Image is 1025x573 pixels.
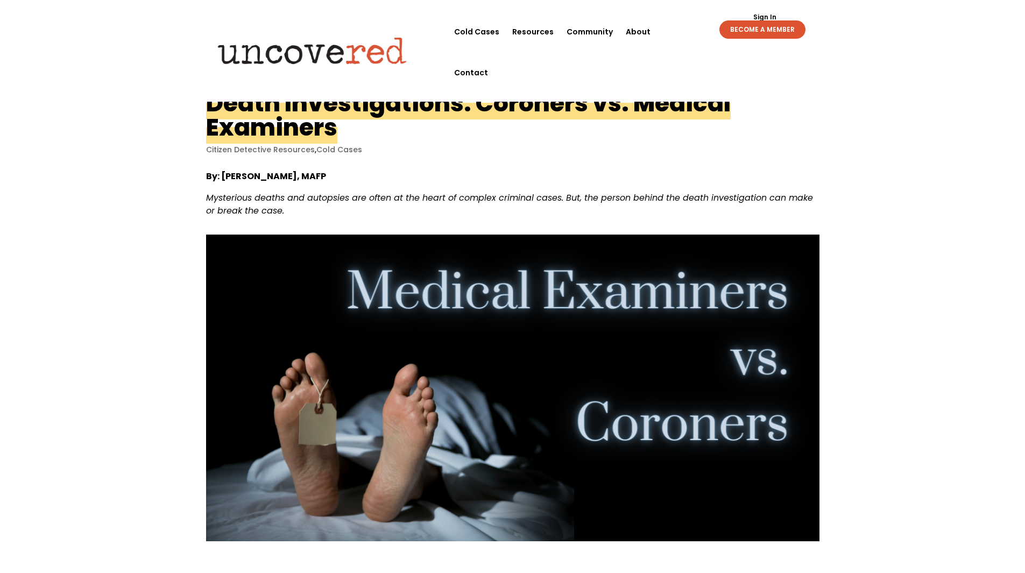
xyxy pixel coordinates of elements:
[206,170,326,182] strong: By: [PERSON_NAME], MAFP
[747,14,782,20] a: Sign In
[454,52,488,93] a: Contact
[206,192,813,217] span: Mysterious deaths and autopsies are often at the heart of complex criminal cases. But, the person...
[512,11,554,52] a: Resources
[719,20,805,39] a: BECOME A MEMBER
[206,87,731,144] h1: Death Investigations: Coroners vs. Medical Examiners
[567,11,613,52] a: Community
[454,11,499,52] a: Cold Cases
[626,11,651,52] a: About
[206,235,819,541] img: MedicalExaminersvsCoronersFINAL
[206,145,819,155] p: ,
[206,144,315,155] a: Citizen Detective Resources
[316,144,362,155] a: Cold Cases
[209,30,416,72] img: Uncovered logo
